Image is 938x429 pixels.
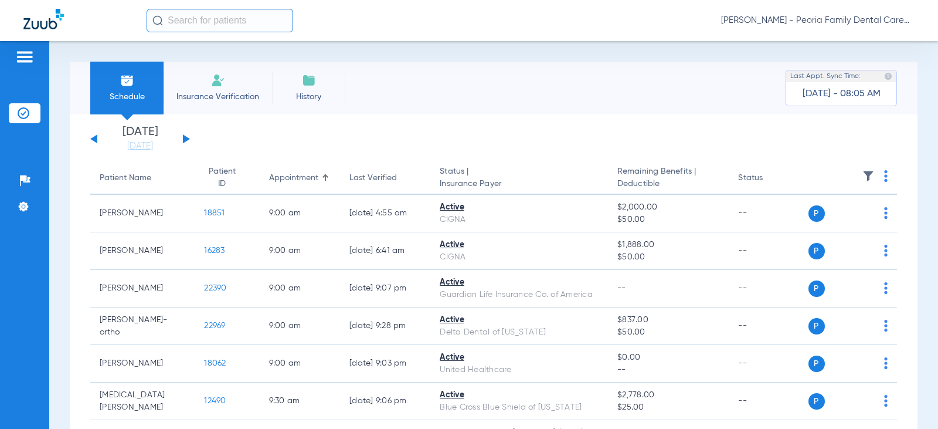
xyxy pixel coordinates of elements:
[808,205,825,222] span: P
[269,172,318,184] div: Appointment
[260,270,341,308] td: 9:00 AM
[884,357,888,369] img: group-dot-blue.svg
[617,352,719,364] span: $0.00
[15,50,34,64] img: hamburger-icon
[617,201,719,214] span: $2,000.00
[440,389,599,401] div: Active
[152,15,163,26] img: Search Icon
[440,352,599,364] div: Active
[729,345,808,383] td: --
[617,284,626,292] span: --
[440,276,599,289] div: Active
[617,239,719,251] span: $1,888.00
[302,73,316,87] img: History
[617,401,719,414] span: $25.00
[440,201,599,214] div: Active
[260,232,341,270] td: 9:00 AM
[105,140,175,152] a: [DATE]
[808,318,825,335] span: P
[204,397,226,405] span: 12490
[99,91,155,103] span: Schedule
[729,162,808,195] th: Status
[204,284,226,292] span: 22390
[808,356,825,372] span: P
[884,320,888,332] img: group-dot-blue.svg
[440,239,599,251] div: Active
[120,73,134,87] img: Schedule
[440,401,599,414] div: Blue Cross Blue Shield of [US_STATE]
[617,251,719,264] span: $50.00
[617,214,719,226] span: $50.00
[211,73,225,87] img: Manual Insurance Verification
[340,195,430,232] td: [DATE] 4:55 AM
[729,195,808,232] td: --
[105,126,175,152] li: [DATE]
[340,308,430,345] td: [DATE] 9:28 PM
[729,232,808,270] td: --
[147,9,293,32] input: Search for patients
[349,172,397,184] div: Last Verified
[617,326,719,339] span: $50.00
[260,383,341,420] td: 9:30 AM
[808,393,825,410] span: P
[90,345,195,383] td: [PERSON_NAME]
[440,178,599,190] span: Insurance Payer
[808,281,825,297] span: P
[90,308,195,345] td: [PERSON_NAME]-ortho
[884,207,888,219] img: group-dot-blue.svg
[608,162,729,195] th: Remaining Benefits |
[204,359,226,367] span: 18062
[23,9,64,29] img: Zuub Logo
[90,232,195,270] td: [PERSON_NAME]
[440,314,599,326] div: Active
[340,232,430,270] td: [DATE] 6:41 AM
[440,326,599,339] div: Delta Dental of [US_STATE]
[729,308,808,345] td: --
[269,172,331,184] div: Appointment
[884,395,888,407] img: group-dot-blue.svg
[281,91,337,103] span: History
[204,322,225,330] span: 22969
[204,209,225,217] span: 18851
[440,214,599,226] div: CIGNA
[204,165,250,190] div: Patient ID
[729,383,808,420] td: --
[884,282,888,294] img: group-dot-blue.svg
[617,364,719,376] span: --
[729,270,808,308] td: --
[260,195,341,232] td: 9:00 AM
[803,88,881,100] span: [DATE] - 08:05 AM
[721,15,915,26] span: [PERSON_NAME] - Peoria Family Dental Care
[440,251,599,264] div: CIGNA
[90,195,195,232] td: [PERSON_NAME]
[884,170,888,182] img: group-dot-blue.svg
[884,245,888,256] img: group-dot-blue.svg
[172,91,263,103] span: Insurance Verification
[340,383,430,420] td: [DATE] 9:06 PM
[808,243,825,259] span: P
[340,270,430,308] td: [DATE] 9:07 PM
[862,170,874,182] img: filter.svg
[884,72,892,80] img: last sync help info
[260,345,341,383] td: 9:00 AM
[430,162,608,195] th: Status |
[340,345,430,383] td: [DATE] 9:03 PM
[617,178,719,190] span: Deductible
[617,389,719,401] span: $2,778.00
[790,70,861,82] span: Last Appt. Sync Time:
[260,308,341,345] td: 9:00 AM
[349,172,421,184] div: Last Verified
[440,289,599,301] div: Guardian Life Insurance Co. of America
[100,172,185,184] div: Patient Name
[100,172,151,184] div: Patient Name
[90,383,195,420] td: [MEDICAL_DATA][PERSON_NAME]
[440,364,599,376] div: United Healthcare
[617,314,719,326] span: $837.00
[90,270,195,308] td: [PERSON_NAME]
[204,246,225,255] span: 16283
[204,165,239,190] div: Patient ID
